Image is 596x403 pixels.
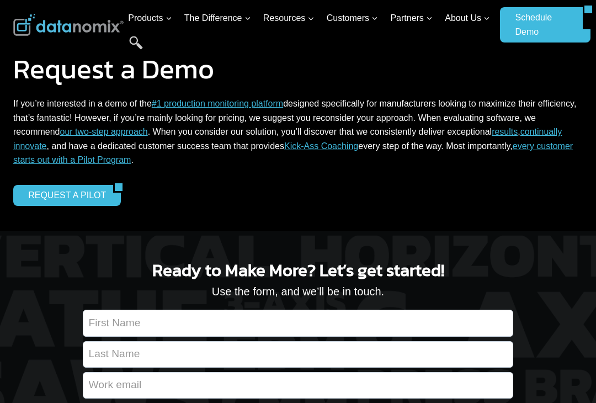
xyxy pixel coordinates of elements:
h1: Request a Demo [13,55,583,83]
span: About Us [445,11,490,25]
span: Resources [263,11,314,25]
a: REQUEST A PILOT [13,185,113,206]
a: #1 production monitoring platform [152,99,283,108]
input: Last Name [83,341,513,368]
span: The Difference [184,11,251,25]
span: Customers [327,11,378,25]
input: First Name [83,310,513,336]
span: Products [128,11,172,25]
a: results [492,127,518,136]
a: Search [129,36,143,61]
p: Use the form, and we’ll be in touch. [83,279,513,304]
a: continually innovate [13,127,562,151]
a: Kick-Ass Coaching [284,141,358,151]
input: Work email [83,372,513,399]
img: Datanomix [13,14,124,36]
p: If you’re interested in a demo of the designed specifically for manufacturers looking to maximize... [13,97,583,167]
a: Schedule Demo [500,7,583,43]
span: Partners [390,11,432,25]
span: Ready to Make More? Let’s get started! [152,257,444,283]
a: our two-step approach [60,127,147,136]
